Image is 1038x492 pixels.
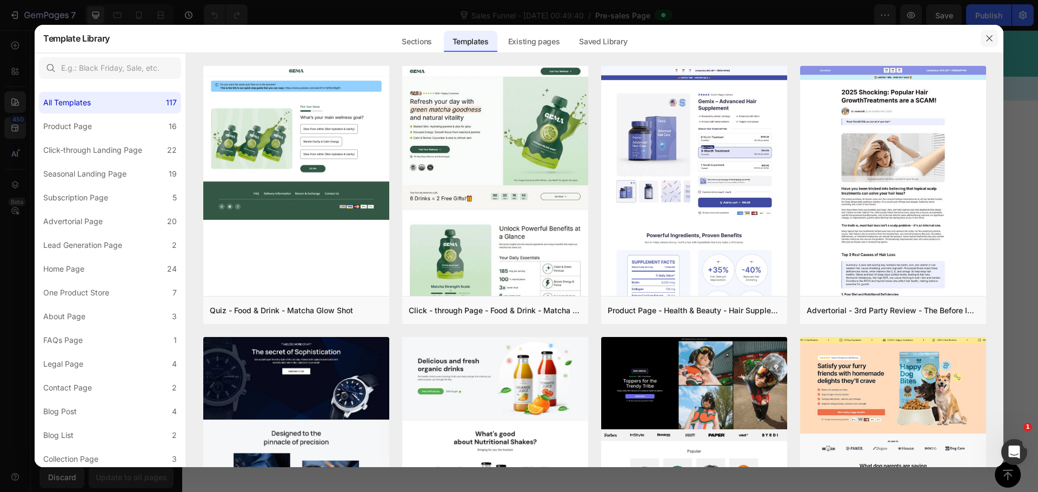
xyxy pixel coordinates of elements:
[438,85,626,100] p: ️🎊 Skynda! Rea:n Tar Snart Slut ️🎊
[172,381,177,394] div: 2
[1001,439,1027,465] iframe: Intercom live chat
[525,109,538,120] div: 34
[174,334,177,347] div: 1
[480,205,584,216] p: Ta Tag i Din Smärta Nu ✨
[43,286,109,299] div: One Product Store
[172,239,177,252] div: 2
[43,24,110,52] h2: Template Library
[309,415,339,427] p: Nål-Fri
[195,9,249,38] img: gempages_580398724954456836-1d4c1cb9-852e-47c1-adf9-a0e8b2b50130.png
[569,249,582,260] strong: FRI
[560,250,563,260] span: |
[393,31,440,52] div: Sections
[203,66,389,220] img: quiz-1.png
[172,191,177,204] div: 5
[539,152,554,169] strong: På
[533,10,734,36] p: Limiterat Erbjudande: 50% PÅ HELA KÖPET + FRI FRAKT
[167,262,177,275] div: 24
[172,310,177,323] div: 3
[167,144,177,157] div: 22
[500,31,569,52] div: Existing pages
[43,381,92,394] div: Contact Page
[166,96,177,109] div: 117
[444,31,497,52] div: Templates
[43,334,83,347] div: FAQs Page
[210,304,353,317] div: Quiz - Food & Drink - Matcha Glow Shot
[469,135,594,151] strong: Beställ [DATE] och Få
[370,415,441,427] p: Enkel att använda
[43,215,103,228] div: Advertorial Page
[439,284,624,303] span: Testa Pennan [DATE] Med 30-Dagars Öppet Köp och Pengarna Tillbaka-Garanti
[172,358,177,370] div: 4
[43,96,91,109] div: All Templates
[473,169,591,185] strong: Hela Din Beställning
[496,120,509,127] p: HRS
[409,304,582,317] div: Click - through Page - Food & Drink - Matcha Glow Shot
[554,109,567,120] div: 14
[437,196,627,225] a: Ta Tag i Din Smärta Nu ✨
[807,304,980,317] div: Advertorial - 3rd Party Review - The Before Image - Hair Supplement
[43,358,83,370] div: Legal Page
[1023,423,1032,432] span: 1
[43,144,142,157] div: Click-through Landing Page
[43,120,92,133] div: Product Page
[43,453,98,466] div: Collection Page
[451,241,555,268] p: Risk För Att Sälja Slut
[496,109,509,120] div: 05
[43,191,108,204] div: Subscription Page
[567,415,637,427] p: Bra För Plånboken
[422,25,432,31] p: MIN
[422,15,432,25] div: 35
[43,167,127,180] div: Seasonal Landing Page
[169,120,177,133] div: 16
[570,31,636,52] div: Saved Library
[172,405,177,418] div: 4
[43,310,85,323] div: About Page
[172,286,177,299] div: 7
[172,429,177,442] div: 2
[169,167,177,180] div: 19
[43,429,74,442] div: Blog List
[43,239,122,252] div: Lead Generation Page
[448,25,458,31] p: SEC
[448,15,458,25] div: 00
[230,99,420,288] img: gempages_580398724954456836-8cfd6b34-edb0-43a4-b8fb-42c5caf91940.png
[43,405,77,418] div: Blog Post
[569,248,612,262] p: FRAKT!
[230,415,277,427] p: Snabb Frakt
[172,453,177,466] div: 3
[554,120,567,127] p: SEC
[525,120,538,127] p: MIN
[39,57,181,79] input: E.g.: Black Friday, Sale, etc.
[477,415,535,427] p: Läkemedels Fri
[396,25,407,31] p: HRS
[1,52,855,65] p: 🎁 ERBJUDANDE JUST [DATE] - 50% PÅ HELA SORTIMENTET 🎁
[167,215,177,228] div: 20
[608,304,781,317] div: Product Page - Health & Beauty - Hair Supplement
[509,151,539,170] strong: 50%
[396,15,407,25] div: 05
[43,262,84,275] div: Home Page
[456,242,477,253] strong: HÖG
